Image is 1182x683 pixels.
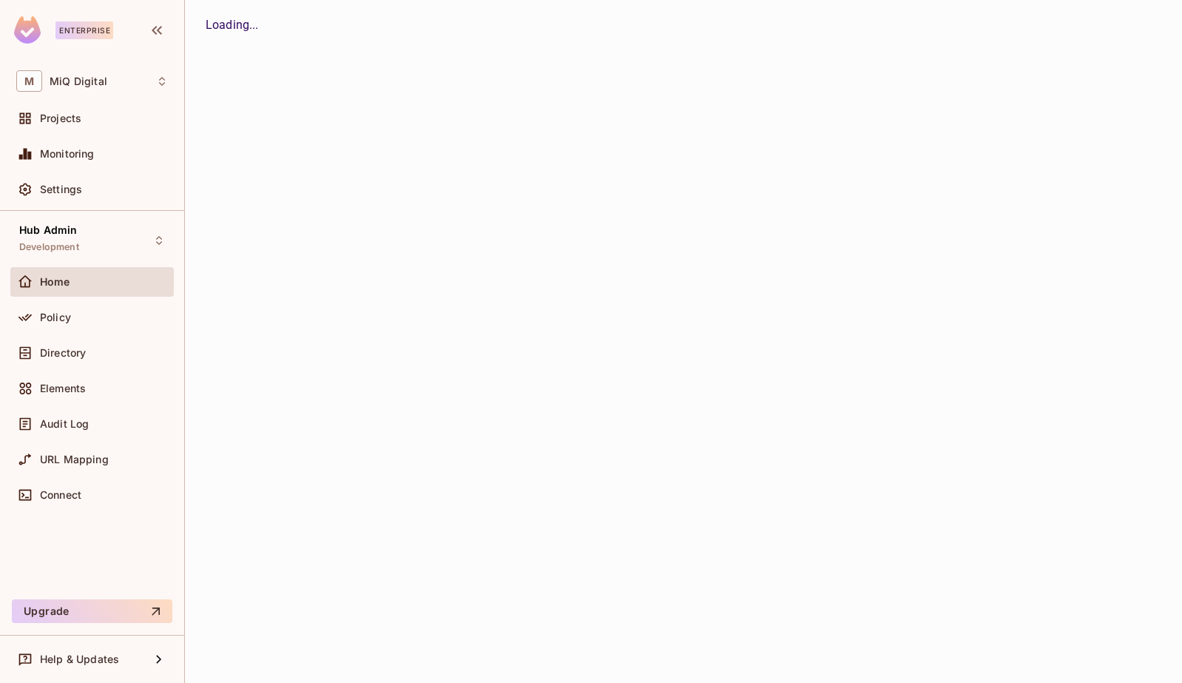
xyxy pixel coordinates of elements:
[40,312,71,323] span: Policy
[40,418,89,430] span: Audit Log
[206,16,1161,34] div: Loading...
[12,599,172,623] button: Upgrade
[40,653,119,665] span: Help & Updates
[55,21,113,39] div: Enterprise
[40,454,109,465] span: URL Mapping
[40,148,95,160] span: Monitoring
[50,75,107,87] span: Workspace: MiQ Digital
[40,489,81,501] span: Connect
[40,184,82,195] span: Settings
[19,241,79,253] span: Development
[40,112,81,124] span: Projects
[40,383,86,394] span: Elements
[16,70,42,92] span: M
[40,347,86,359] span: Directory
[19,224,77,236] span: Hub Admin
[40,276,70,288] span: Home
[14,16,41,44] img: SReyMgAAAABJRU5ErkJggg==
